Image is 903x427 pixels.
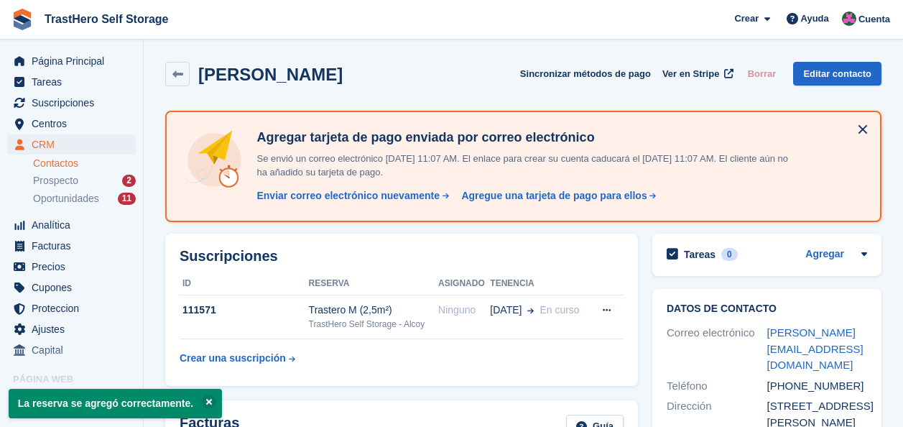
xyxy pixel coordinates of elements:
a: Prospecto 2 [33,173,136,188]
a: menu [7,93,136,113]
a: TrastHero Self Storage [39,7,175,31]
p: La reserva se agregó correctamente. [9,389,222,418]
a: menu [7,277,136,298]
button: Borrar [742,62,782,86]
p: Se envió un correo electrónico [DATE] 11:07 AM. El enlace para crear su cuenta caducará el [DATE]... [251,152,789,180]
a: Crear una suscripción [180,345,295,372]
img: Marua Grioui [842,12,856,26]
a: menu [7,134,136,155]
h2: [PERSON_NAME] [198,65,343,84]
a: [PERSON_NAME][EMAIL_ADDRESS][DOMAIN_NAME] [767,326,863,371]
a: Contactos [33,157,136,170]
a: menu [7,236,136,256]
h2: Datos de contacto [667,303,867,315]
a: Agregar [805,247,844,263]
div: Correo electrónico [667,325,767,374]
div: Ninguno [438,303,490,318]
a: menu [7,215,136,235]
span: Página Principal [32,51,118,71]
div: Trastero M (2,5m²) [309,303,439,318]
span: Ver en Stripe [662,67,719,81]
span: Crear [734,12,759,26]
span: Prospecto [33,174,78,188]
span: Cuenta [858,12,890,27]
span: Centros [32,114,118,134]
span: Analítica [32,215,118,235]
a: menu [7,340,136,360]
div: Teléfono [667,378,767,395]
a: Oportunidades 11 [33,191,136,206]
span: Facturas [32,236,118,256]
div: Crear una suscripción [180,351,286,366]
span: [DATE] [490,303,522,318]
span: Precios [32,257,118,277]
span: Capital [32,340,118,360]
div: 2 [122,175,136,187]
button: Sincronizar métodos de pago [520,62,651,86]
span: Página web [13,372,143,387]
a: menu [7,51,136,71]
a: menu [7,72,136,92]
a: Editar contacto [793,62,881,86]
span: CRM [32,134,118,155]
a: menu [7,298,136,318]
h2: Tareas [684,248,716,261]
span: En curso [540,304,579,316]
th: Tenencia [490,272,590,295]
th: Asignado [438,272,490,295]
div: 111571 [180,303,309,318]
a: menu [7,319,136,339]
h4: Agregar tarjeta de pago enviada por correo electrónico [251,129,789,146]
th: ID [180,272,309,295]
div: Agregue una tarjeta de pago para ellos [461,188,647,203]
a: Agregue una tarjeta de pago para ellos [455,188,657,203]
span: Cupones [32,277,118,298]
span: Ayuda [801,12,829,26]
span: Oportunidades [33,192,99,206]
h2: Suscripciones [180,248,624,265]
span: Proteccion [32,298,118,318]
div: 11 [118,193,136,205]
span: Suscripciones [32,93,118,113]
a: Ver en Stripe [657,62,736,86]
img: stora-icon-8386f47178a22dfd0bd8f6a31ec36ba5ce8667c1dd55bd0f319d3a0aa187defe.svg [11,9,33,30]
a: menu [7,257,136,277]
div: 0 [721,248,738,261]
th: Reserva [309,272,439,295]
span: Ajustes [32,319,118,339]
span: Tareas [32,72,118,92]
div: Enviar correo electrónico nuevamente [256,188,439,203]
a: menu [7,114,136,134]
div: [PHONE_NUMBER] [767,378,868,395]
div: TrastHero Self Storage - Alcoy [309,318,439,331]
img: add-payment-card-4dbda4983b697a7845d177d07a5d71e8a16f1ec00487972de202a45f1e8132f5.svg [184,129,245,190]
